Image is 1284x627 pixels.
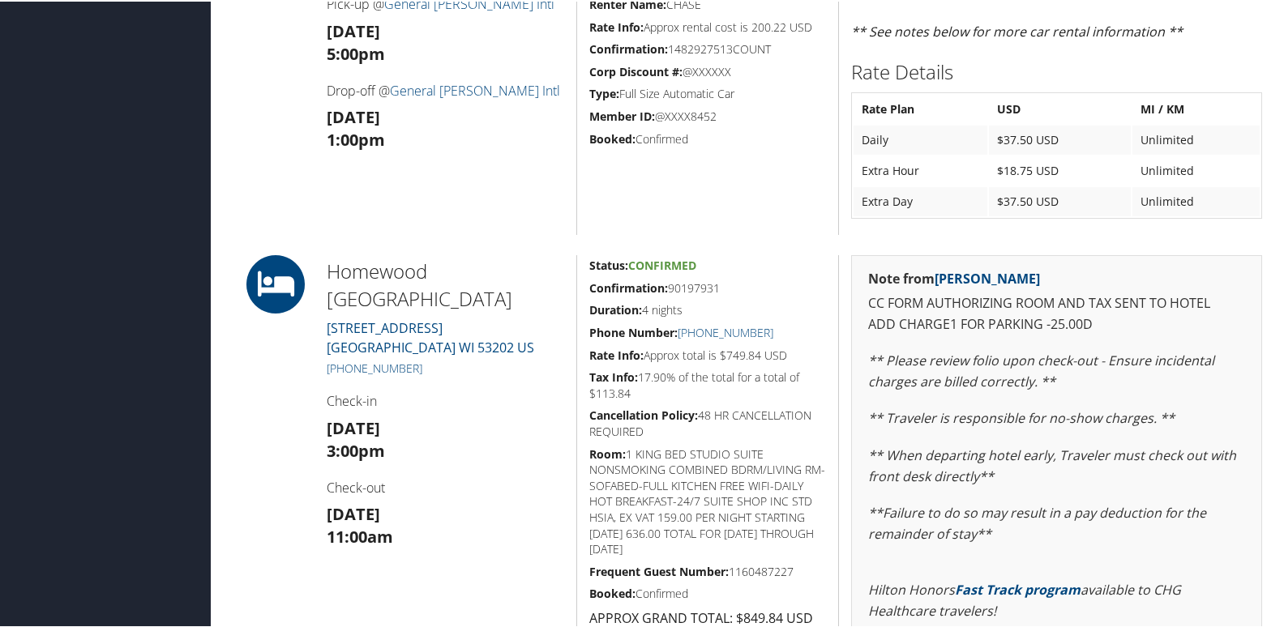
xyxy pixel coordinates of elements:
[327,477,564,495] h4: Check-out
[589,107,655,122] strong: Member ID:
[1132,155,1260,184] td: Unlimited
[327,359,422,374] a: [PHONE_NUMBER]
[327,127,385,149] strong: 1:00pm
[1132,186,1260,215] td: Unlimited
[955,579,1081,597] a: Fast Track program
[589,130,636,145] strong: Booked:
[589,40,826,56] h5: 1482927513COUNT
[589,279,826,295] h5: 90197931
[854,124,988,153] td: Daily
[589,346,644,361] strong: Rate Info:
[868,350,1214,389] em: ** Please review folio upon check-out - Ensure incidental charges are billed correctly. **
[589,18,826,34] h5: Approx rental cost is 200.22 USD
[1132,93,1260,122] th: MI / KM
[327,104,380,126] strong: [DATE]
[327,19,380,41] strong: [DATE]
[868,579,1181,618] em: Hilton Honors available to CHG Healthcare travelers!
[589,562,826,578] h5: 1160487227
[589,84,619,100] strong: Type:
[989,124,1131,153] td: $37.50 USD
[589,445,626,460] strong: Room:
[935,268,1040,286] a: [PERSON_NAME]
[854,186,988,215] td: Extra Day
[327,390,564,408] h4: Check-in
[589,130,826,146] h5: Confirmed
[589,562,729,578] strong: Frequent Guest Number:
[628,256,696,271] span: Confirmed
[868,502,1206,541] em: **Failure to do so may result in a pay deduction for the remainder of stay**
[589,18,644,33] strong: Rate Info:
[327,438,385,460] strong: 3:00pm
[327,318,534,355] a: [STREET_ADDRESS][GEOGRAPHIC_DATA] WI 53202 US
[589,368,638,383] strong: Tax Info:
[589,84,826,100] h5: Full Size Automatic Car
[589,406,698,421] strong: Cancellation Policy:
[589,368,826,399] h5: 17.90% of the total for a total of $113.84
[868,407,1175,425] em: ** Traveler is responsible for no-show charges. **
[589,279,668,294] strong: Confirmation:
[327,416,380,437] strong: [DATE]
[589,301,642,316] strong: Duration:
[989,155,1131,184] td: $18.75 USD
[868,292,1245,333] p: CC FORM AUTHORIZING ROOM AND TAX SENT TO HOTEL ADD CHARGE1 FOR PARKING -25.00D
[589,445,826,556] h5: 1 KING BED STUDIO SUITE NONSMOKING COMBINED BDRM/LIVING RM-SOFABED-FULL KITCHEN FREE WIFI-DAILY H...
[854,155,988,184] td: Extra Hour
[589,406,826,437] h5: 48 HR CANCELLATION REQUIRED
[868,268,1040,286] strong: Note from
[854,93,988,122] th: Rate Plan
[589,346,826,362] h5: Approx total is $749.84 USD
[589,62,826,79] h5: @XXXXXX
[589,584,636,599] strong: Booked:
[589,62,683,78] strong: Corp Discount #:
[589,301,826,317] h5: 4 nights
[851,57,1262,84] h2: Rate Details
[327,524,393,546] strong: 11:00am
[589,323,678,339] strong: Phone Number:
[589,256,628,271] strong: Status:
[589,584,826,600] h5: Confirmed
[390,80,560,98] a: General [PERSON_NAME] Intl
[1132,124,1260,153] td: Unlimited
[589,40,668,55] strong: Confirmation:
[327,501,380,523] strong: [DATE]
[327,80,564,98] h4: Drop-off @
[989,93,1131,122] th: USD
[851,21,1183,39] em: ** See notes below for more car rental information **
[327,256,564,310] h2: Homewood [GEOGRAPHIC_DATA]
[327,41,385,63] strong: 5:00pm
[868,445,1236,484] em: ** When departing hotel early, Traveler must check out with front desk directly**
[678,323,773,339] a: [PHONE_NUMBER]
[989,186,1131,215] td: $37.50 USD
[589,107,826,123] h5: @XXXX8452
